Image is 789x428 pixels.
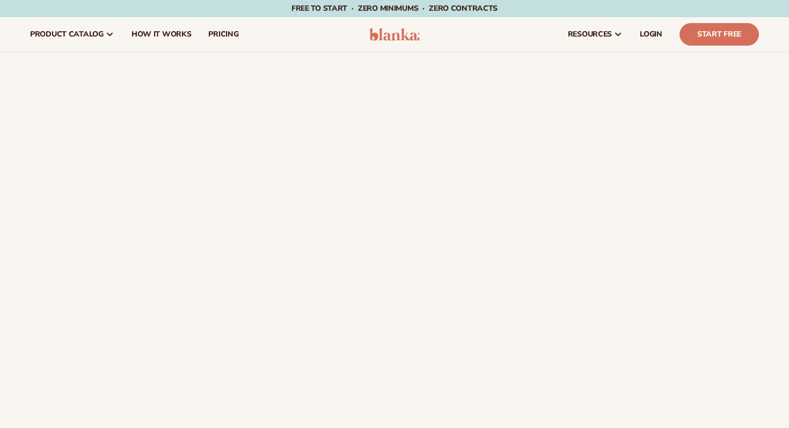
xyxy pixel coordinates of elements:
span: How It Works [131,30,192,39]
span: resources [568,30,612,39]
a: pricing [200,17,247,52]
a: Start Free [680,23,759,46]
span: Free to start · ZERO minimums · ZERO contracts [291,3,498,13]
a: resources [559,17,631,52]
span: LOGIN [640,30,662,39]
a: product catalog [21,17,123,52]
a: How It Works [123,17,200,52]
span: pricing [208,30,238,39]
span: product catalog [30,30,104,39]
img: logo [369,28,420,41]
a: LOGIN [631,17,671,52]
